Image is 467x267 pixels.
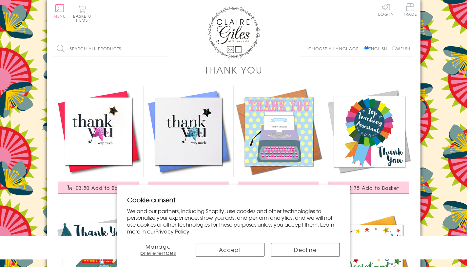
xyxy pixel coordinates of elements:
a: Trade [403,3,417,17]
img: Claire Giles Greetings Cards [207,7,260,58]
button: Accept [196,243,264,256]
input: Search all products [53,41,168,56]
input: Welsh [392,46,396,50]
button: £3.50 Add to Basket [148,182,229,194]
span: £3.75 Add to Basket [346,185,399,191]
a: Thank You Teaching Assistant Card, Rosette, Embellished with a colourful tassel £3.75 Add to Basket [324,86,414,200]
button: Menu [53,4,66,18]
span: Trade [403,3,417,16]
input: Search [162,41,168,56]
button: £3.75 Add to Basket [328,182,409,194]
h1: Thank You [204,63,263,77]
button: £3.50 Add to Basket [238,182,319,194]
a: Thank You Card, Pink Star, Thank You Very Much, Embellished with a padded star £3.50 Add to Basket [53,86,144,200]
button: Manage preferences [127,243,189,256]
label: Welsh [392,46,411,52]
input: English [364,46,369,50]
img: Thank You Card, Typewriter, Thank You Very Much! [234,86,324,177]
button: £3.50 Add to Basket [58,182,139,194]
h2: Cookie consent [127,195,340,204]
span: Menu [53,13,66,19]
span: 0 items [76,13,91,23]
a: Thank You Card, Typewriter, Thank You Very Much! £3.50 Add to Basket [234,86,324,200]
p: We and our partners, including Shopify, use cookies and other technologies to personalize your ex... [127,208,340,235]
img: Thank You Teaching Assistant Card, Rosette, Embellished with a colourful tassel [324,86,414,177]
img: Thank You Card, Blue Star, Thank You Very Much, Embellished with a padded star [144,86,234,177]
button: Decline [271,243,340,256]
label: English [364,46,390,52]
img: Thank You Card, Pink Star, Thank You Very Much, Embellished with a padded star [53,86,144,177]
span: Manage preferences [140,242,176,256]
a: Log In [378,3,394,16]
a: Privacy Policy [155,227,189,235]
p: Choose a language: [308,46,363,52]
button: Basket0 items [73,5,91,22]
span: £3.50 Add to Basket [76,185,129,191]
a: Thank You Card, Blue Star, Thank You Very Much, Embellished with a padded star £3.50 Add to Basket [144,86,234,200]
